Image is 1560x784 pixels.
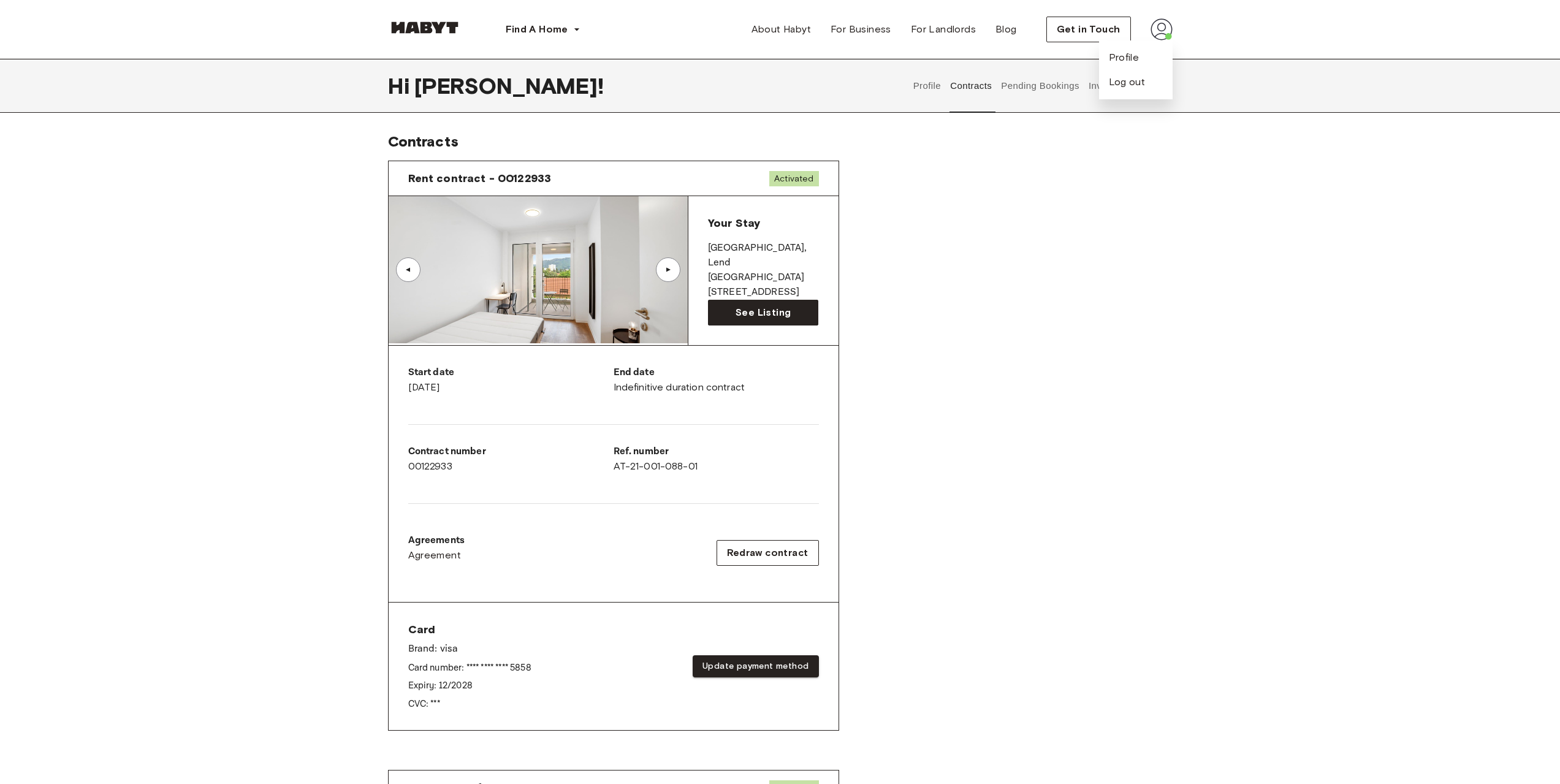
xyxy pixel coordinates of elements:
a: For Business [821,17,901,42]
span: Get in Touch [1057,22,1121,37]
span: See Listing [736,305,791,320]
span: For Landlords [911,22,976,37]
a: About Habyt [742,17,821,42]
span: Rent contract - 00122933 [408,171,552,186]
button: Pending Bookings [1000,59,1081,113]
span: Redraw contract [727,546,809,560]
a: For Landlords [901,17,986,42]
span: Your Stay [708,216,760,230]
span: Activated [769,171,818,186]
p: Agreements [408,533,465,548]
p: Ref. number [614,444,819,459]
button: Contracts [949,59,994,113]
p: Contract number [408,444,614,459]
div: user profile tabs [908,59,1172,113]
span: [PERSON_NAME] ! [414,73,604,99]
span: Hi [388,73,414,99]
img: avatar [1151,18,1173,40]
button: Update payment method [693,655,818,678]
span: Contracts [388,132,458,150]
button: Find A Home [496,17,590,42]
div: ▲ [662,266,674,273]
div: Indefinitive duration contract [614,365,819,395]
a: See Listing [708,300,819,325]
a: Blog [986,17,1027,42]
button: Log out [1109,75,1146,89]
p: End date [614,365,819,380]
button: Invoices [1087,59,1125,113]
span: Blog [995,22,1017,37]
div: 00122933 [408,444,614,474]
img: Habyt [388,21,462,34]
button: Profile [911,59,943,113]
div: AT-21-001-088-01 [614,444,819,474]
a: Agreement [408,548,465,563]
span: About Habyt [751,22,811,37]
span: For Business [831,22,891,37]
span: Find A Home [506,22,568,37]
button: Redraw contract [717,540,819,566]
div: ▲ [402,266,414,273]
p: Brand: visa [408,642,531,657]
span: Agreement [408,548,462,563]
img: Image of the room [389,196,688,343]
div: [DATE] [408,365,614,395]
p: Start date [408,365,614,380]
p: [GEOGRAPHIC_DATA][STREET_ADDRESS] [708,270,819,300]
button: Get in Touch [1046,17,1131,42]
p: [GEOGRAPHIC_DATA] , Lend [708,241,819,270]
span: Card [408,622,531,637]
a: Profile [1109,50,1140,65]
p: Expiry: 12 / 2028 [408,679,531,692]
